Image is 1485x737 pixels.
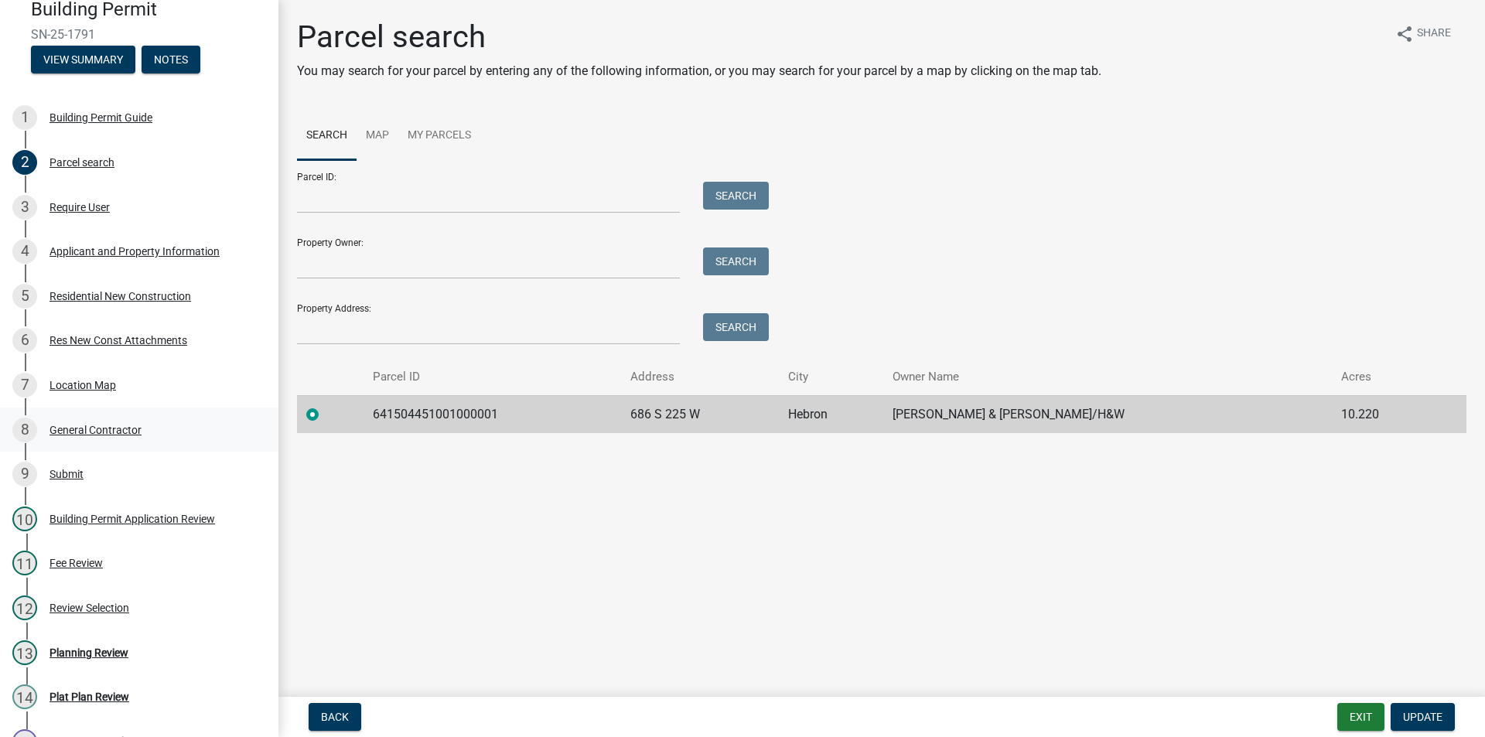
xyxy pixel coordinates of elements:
[321,711,349,723] span: Back
[779,395,882,433] td: Hebron
[297,62,1101,80] p: You may search for your parcel by entering any of the following information, or you may search fo...
[621,395,779,433] td: 686 S 225 W
[12,462,37,486] div: 9
[309,703,361,731] button: Back
[49,202,110,213] div: Require User
[142,54,200,67] wm-modal-confirm: Notes
[398,111,480,161] a: My Parcels
[779,359,882,395] th: City
[49,602,129,613] div: Review Selection
[49,469,84,479] div: Submit
[49,112,152,123] div: Building Permit Guide
[1383,19,1463,49] button: shareShare
[364,359,621,395] th: Parcel ID
[12,239,37,264] div: 4
[31,27,247,42] span: SN-25-1791
[703,313,769,341] button: Search
[364,395,621,433] td: 641504451001000001
[621,359,779,395] th: Address
[883,359,1332,395] th: Owner Name
[12,195,37,220] div: 3
[1332,359,1433,395] th: Acres
[703,247,769,275] button: Search
[12,507,37,531] div: 10
[1417,25,1451,43] span: Share
[883,395,1332,433] td: [PERSON_NAME] & [PERSON_NAME]/H&W
[12,373,37,398] div: 7
[12,640,37,665] div: 13
[1332,395,1433,433] td: 10.220
[1395,25,1414,43] i: share
[49,647,128,658] div: Planning Review
[49,157,114,168] div: Parcel search
[297,111,357,161] a: Search
[49,335,187,346] div: Res New Const Attachments
[1403,711,1442,723] span: Update
[31,54,135,67] wm-modal-confirm: Summary
[1391,703,1455,731] button: Update
[357,111,398,161] a: Map
[12,105,37,130] div: 1
[49,558,103,568] div: Fee Review
[49,425,142,435] div: General Contractor
[12,328,37,353] div: 6
[31,46,135,73] button: View Summary
[12,150,37,175] div: 2
[297,19,1101,56] h1: Parcel search
[142,46,200,73] button: Notes
[49,514,215,524] div: Building Permit Application Review
[12,418,37,442] div: 8
[12,595,37,620] div: 12
[12,284,37,309] div: 5
[12,684,37,709] div: 14
[703,182,769,210] button: Search
[12,551,37,575] div: 11
[49,246,220,257] div: Applicant and Property Information
[49,691,129,702] div: Plat Plan Review
[1337,703,1384,731] button: Exit
[49,291,191,302] div: Residential New Construction
[49,380,116,391] div: Location Map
